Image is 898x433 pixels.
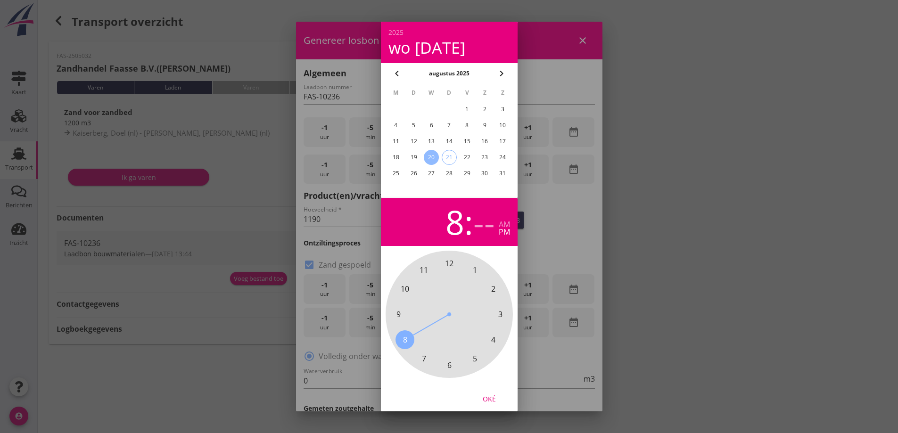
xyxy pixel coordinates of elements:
[421,352,426,364] span: 7
[406,118,421,133] button: 5
[476,85,493,101] th: Z
[423,85,440,101] th: W
[441,150,456,165] button: 21
[477,102,492,117] button: 2
[387,85,404,101] th: M
[445,258,453,269] span: 12
[391,68,403,79] i: chevron_left
[459,150,474,165] button: 22
[491,334,495,345] span: 4
[406,134,421,149] button: 12
[388,40,510,56] div: wo [DATE]
[406,150,421,165] button: 19
[405,85,422,101] th: D
[498,309,502,320] span: 3
[388,150,403,165] button: 18
[459,102,474,117] button: 1
[406,166,421,181] button: 26
[473,205,495,238] div: --
[495,166,510,181] button: 31
[441,166,456,181] button: 28
[472,352,477,364] span: 5
[476,393,503,403] div: Oké
[424,166,439,181] button: 27
[458,85,475,101] th: V
[495,150,510,165] button: 24
[424,118,439,133] button: 6
[495,118,510,133] button: 10
[424,134,439,149] button: 13
[426,66,472,81] button: augustus 2025
[403,334,407,345] span: 8
[442,150,456,164] div: 21
[477,150,492,165] button: 23
[477,134,492,149] button: 16
[477,166,492,181] button: 30
[494,85,511,101] th: Z
[459,118,474,133] button: 8
[477,118,492,133] button: 9
[420,264,428,276] span: 11
[459,166,474,181] button: 29
[495,102,510,117] button: 3
[459,134,474,149] button: 15
[472,264,477,276] span: 1
[447,359,451,371] span: 6
[496,68,507,79] i: chevron_right
[396,309,400,320] span: 9
[499,228,510,236] div: pm
[401,283,409,294] span: 10
[441,118,456,133] button: 7
[491,283,495,294] span: 2
[441,134,456,149] button: 14
[464,205,473,238] span: :
[441,85,458,101] th: D
[469,390,510,407] button: Oké
[388,166,403,181] button: 25
[445,205,464,238] div: 8
[388,118,403,133] button: 4
[495,134,510,149] button: 17
[388,29,510,36] div: 2025
[499,221,510,228] div: am
[388,134,403,149] button: 11
[424,150,439,165] button: 20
